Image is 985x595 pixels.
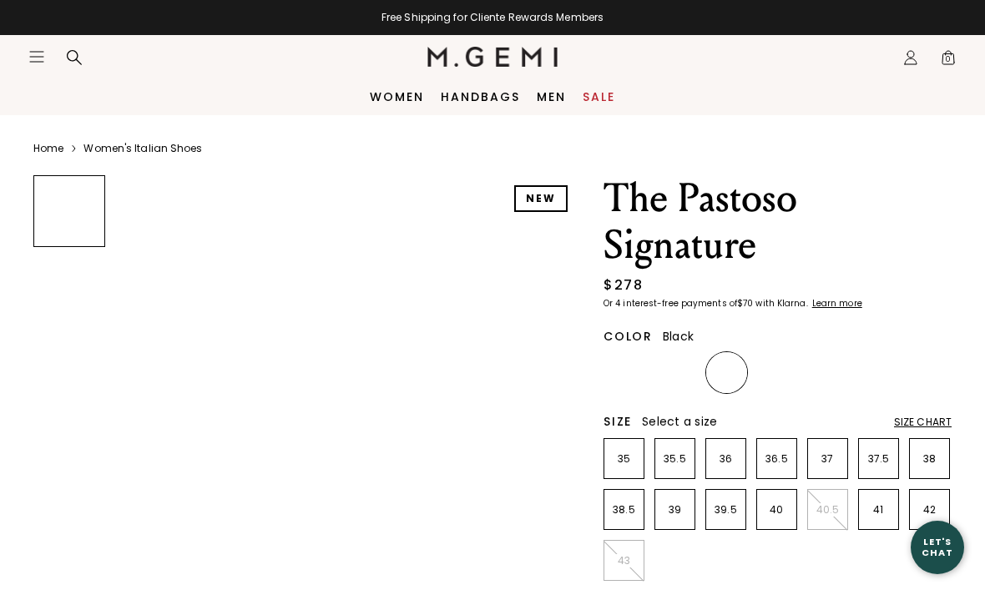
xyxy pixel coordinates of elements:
img: The Pastoso Signature [34,332,104,402]
h1: The Pastoso Signature [604,175,952,269]
img: M.Gemi [427,47,558,67]
a: Learn more [811,299,862,309]
p: 35.5 [655,452,695,466]
a: Handbags [441,90,520,103]
img: The Pastoso Signature [34,489,104,559]
p: 37 [808,452,847,466]
span: 0 [940,53,957,69]
h2: Size [604,415,632,428]
p: 36 [706,452,745,466]
img: The Pastoso Signature [34,411,104,481]
div: Let's Chat [911,537,964,557]
p: 39 [655,503,695,517]
div: Size Chart [894,416,952,429]
a: Home [33,142,63,155]
p: 38.5 [604,503,644,517]
p: 42 [910,503,949,517]
klarna-placement-style-body: Or 4 interest-free payments of [604,297,737,310]
p: 35 [604,452,644,466]
p: 36.5 [757,452,796,466]
div: $278 [604,275,643,295]
p: 40 [757,503,796,517]
button: Open site menu [28,48,45,65]
img: Tan [657,354,695,391]
h2: Color [604,330,653,343]
div: NEW [514,185,568,212]
a: Sale [583,90,615,103]
a: Men [537,90,566,103]
p: 43 [604,554,644,567]
img: Chocolate [606,354,644,391]
span: Select a size [642,413,717,430]
p: 41 [859,503,898,517]
p: 40.5 [808,503,847,517]
a: Women's Italian Shoes [83,142,202,155]
p: 37.5 [859,452,898,466]
p: 38 [910,452,949,466]
img: Black [708,354,745,391]
img: The Pastoso Signature [34,255,104,325]
klarna-placement-style-cta: Learn more [812,297,862,310]
span: Black [663,328,694,345]
klarna-placement-style-amount: $70 [737,297,753,310]
a: Women [370,90,424,103]
klarna-placement-style-body: with Klarna [755,297,810,310]
p: 39.5 [706,503,745,517]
